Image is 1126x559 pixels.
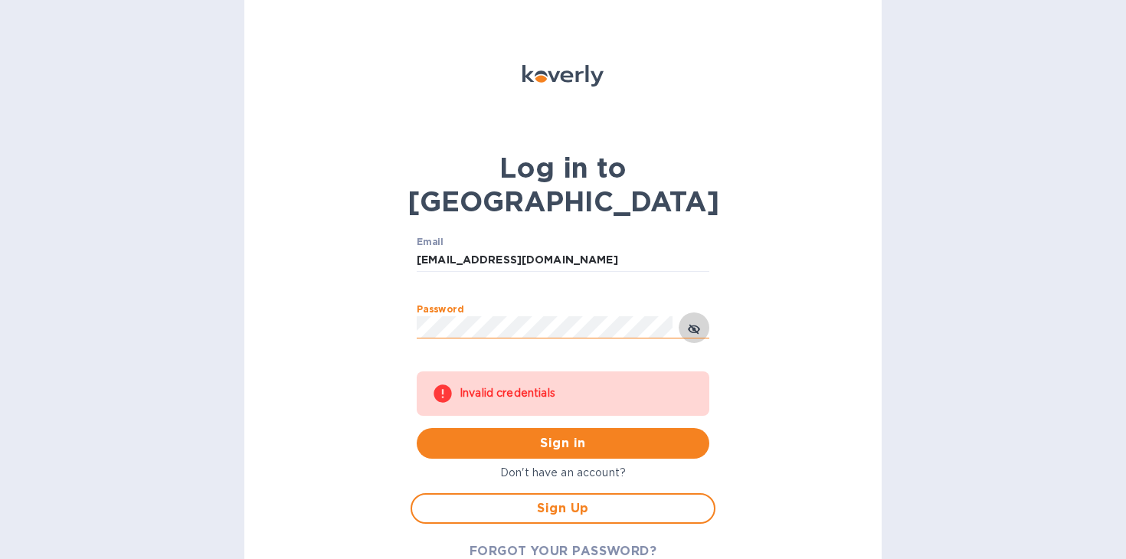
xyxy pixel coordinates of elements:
[424,499,702,518] span: Sign Up
[411,465,715,481] p: Don't have an account?
[417,305,463,314] label: Password
[429,434,697,453] span: Sign in
[522,65,604,87] img: Koverly
[417,428,709,459] button: Sign in
[679,312,709,343] button: toggle password visibility
[411,493,715,524] button: Sign Up
[460,380,694,407] div: Invalid credentials
[408,151,719,218] b: Log in to [GEOGRAPHIC_DATA]
[417,238,444,247] label: Email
